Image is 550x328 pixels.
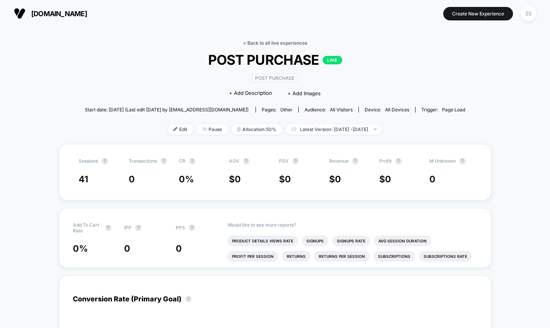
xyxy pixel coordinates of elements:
[385,107,409,113] span: all devices
[173,127,177,131] img: edit
[229,174,241,185] span: $
[304,107,353,113] div: Audience:
[279,158,289,164] span: PSV
[332,235,370,246] li: Signups Rate
[519,6,538,22] button: ZS
[373,251,415,262] li: Subscriptions
[203,127,207,131] img: end
[443,7,513,20] button: Create New Experience
[335,174,341,185] span: 0
[79,158,98,164] span: Sessions
[12,7,89,20] button: [DOMAIN_NAME]
[442,107,465,113] span: Page Load
[73,222,101,234] span: Add To Cart Rate
[168,124,193,135] span: Edit
[374,235,431,246] li: Avg Session Duration
[282,251,310,262] li: Returns
[358,107,415,113] span: Device:
[31,10,87,18] span: [DOMAIN_NAME]
[85,107,249,113] span: Start date: [DATE] (Last edit [DATE] by [EMAIL_ADDRESS][DOMAIN_NAME])
[262,107,293,113] div: Pages:
[459,158,466,164] button: ?
[185,296,192,302] button: ?
[229,158,239,164] span: AOV
[419,251,472,262] li: Subscriptions Rate
[421,107,465,113] div: Trigger:
[227,235,298,246] li: Product Details Views Rate
[227,222,478,228] p: Would like to see more reports?
[129,158,157,164] span: Transactions
[252,74,298,82] span: Post Purchase
[189,158,195,164] button: ?
[385,174,391,185] span: 0
[374,128,377,130] img: end
[161,158,167,164] button: ?
[395,158,402,164] button: ?
[73,243,88,254] span: 0 %
[352,158,358,164] button: ?
[232,124,282,135] span: Allocation: 50%
[179,158,185,164] span: CR
[379,174,391,185] span: $
[124,225,131,230] span: IPP
[235,174,241,185] span: 0
[129,174,135,185] span: 0
[237,127,241,131] img: rebalance
[229,89,272,97] span: + Add Description
[105,225,111,231] button: ?
[285,174,291,185] span: 0
[179,174,194,185] span: 0 %
[279,174,291,185] span: $
[73,295,195,303] div: Conversion Rate (Primary Goal)
[227,251,278,262] li: Profit Per Session
[124,243,130,254] span: 0
[102,158,108,164] button: ?
[243,158,249,164] button: ?
[329,158,348,164] span: Revenue
[176,225,185,230] span: PPS
[79,174,88,185] span: 41
[429,174,436,185] span: 0
[280,107,293,113] span: other
[521,6,536,21] div: ZS
[288,90,321,96] span: + Add Images
[379,158,392,164] span: Profit
[14,8,25,19] img: Visually logo
[429,158,456,164] span: M Unknown
[176,243,182,254] span: 0
[330,107,353,113] span: All Visitors
[135,225,141,231] button: ?
[286,124,382,135] span: Latest Version: [DATE] - [DATE]
[293,158,299,164] button: ?
[243,40,307,46] a: < Back to all live experiences
[197,124,228,135] span: Pause
[104,52,446,68] span: POST PURCHASE
[323,56,342,64] p: LIVE
[292,127,296,131] img: calendar
[302,235,328,246] li: Signups
[329,174,341,185] span: $
[314,251,370,262] li: Returns Per Session
[189,225,195,231] button: ?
